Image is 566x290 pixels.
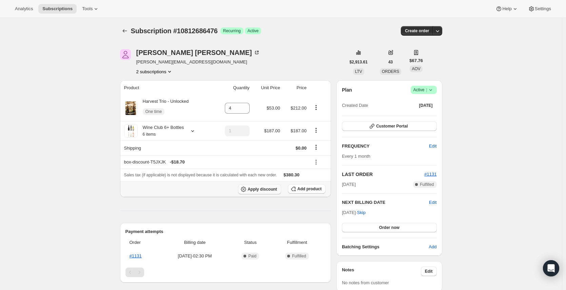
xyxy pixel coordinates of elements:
[388,59,393,65] span: 43
[213,80,251,95] th: Quantity
[425,241,441,252] button: Add
[136,49,260,56] div: [PERSON_NAME] [PERSON_NAME]
[342,267,421,276] h3: Notes
[161,253,228,259] span: [DATE] · 02:30 PM
[342,171,424,178] h2: LAST ORDER
[429,199,436,206] button: Edit
[131,27,218,35] span: Subscription #10812686476
[357,209,366,216] span: Skip
[138,98,189,118] div: Harvest Trio - Unlocked
[38,4,77,14] button: Subscriptions
[248,28,259,34] span: Active
[543,260,559,276] div: Open Intercom Messenger
[415,101,437,110] button: [DATE]
[429,244,436,250] span: Add
[282,80,309,95] th: Price
[288,184,326,194] button: Add product
[424,172,436,177] a: #1131
[120,80,214,95] th: Product
[120,49,131,60] span: Andrew Stephens
[273,239,321,246] span: Fulfillment
[376,123,408,129] span: Customer Portal
[292,253,306,259] span: Fulfilled
[426,87,427,93] span: |
[170,159,185,166] span: - $18.70
[136,59,260,65] span: [PERSON_NAME][EMAIL_ADDRESS][DOMAIN_NAME]
[382,69,399,74] span: ORDERS
[120,26,130,36] button: Subscriptions
[125,268,326,277] nav: Pagination
[420,182,434,187] span: Fulfilled
[342,181,356,188] span: [DATE]
[311,104,321,111] button: Product actions
[342,154,370,159] span: Every 1 month
[412,66,420,71] span: AOV
[342,199,429,206] h2: NEXT BILLING DATE
[291,105,307,111] span: $212.00
[238,184,281,194] button: Apply discount
[125,235,160,250] th: Order
[42,6,73,12] span: Subscriptions
[78,4,103,14] button: Tools
[419,103,433,108] span: [DATE]
[311,127,321,134] button: Product actions
[125,228,326,235] h2: Payment attempts
[424,171,436,178] button: #1131
[535,6,551,12] span: Settings
[409,57,423,64] span: $67.76
[311,143,321,151] button: Shipping actions
[401,26,433,36] button: Create order
[120,140,214,155] th: Shipping
[291,128,307,133] span: $187.00
[350,59,368,65] span: $2,913.61
[379,225,399,230] span: Order now
[138,124,184,138] div: Wine Club 6+ Bottles
[124,159,307,166] div: box-discount-T5JXJK
[248,253,256,259] span: Paid
[413,86,434,93] span: Active
[267,105,280,111] span: $53.00
[15,6,33,12] span: Analytics
[342,143,429,150] h2: FREQUENCY
[136,68,173,75] button: Product actions
[524,4,555,14] button: Settings
[82,6,93,12] span: Tools
[384,57,397,67] button: 43
[342,86,352,93] h2: Plan
[145,109,162,114] span: One time
[342,210,366,215] span: [DATE] ·
[297,186,321,192] span: Add product
[264,128,280,133] span: $187.00
[161,239,228,246] span: Billing date
[232,239,269,246] span: Status
[124,173,277,177] span: Sales tax (if applicable) is not displayed because it is calculated with each new order.
[223,28,241,34] span: Recurring
[143,132,156,137] small: 6 items
[11,4,37,14] button: Analytics
[342,102,368,109] span: Created Date
[295,146,307,151] span: $0.00
[491,4,522,14] button: Help
[252,80,282,95] th: Unit Price
[284,172,299,177] span: $380.30
[425,269,433,274] span: Edit
[429,143,436,150] span: Edit
[342,244,429,250] h6: Batching Settings
[342,223,436,232] button: Order now
[355,69,362,74] span: LTV
[421,267,437,276] button: Edit
[248,187,277,192] span: Apply discount
[405,28,429,34] span: Create order
[346,57,372,67] button: $2,913.61
[130,253,142,258] a: #1131
[425,141,441,152] button: Edit
[342,280,389,285] span: No notes from customer
[502,6,511,12] span: Help
[342,121,436,131] button: Customer Portal
[353,207,370,218] button: Skip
